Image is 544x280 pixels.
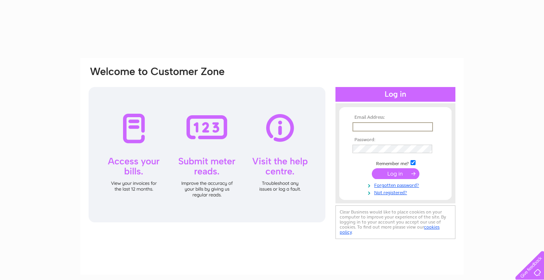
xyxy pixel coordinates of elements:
[340,224,440,235] a: cookies policy
[372,168,419,179] input: Submit
[352,188,440,196] a: Not registered?
[351,115,440,120] th: Email Address:
[352,181,440,188] a: Forgotten password?
[351,137,440,143] th: Password:
[335,205,455,239] div: Clear Business would like to place cookies on your computer to improve your experience of the sit...
[351,159,440,167] td: Remember me?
